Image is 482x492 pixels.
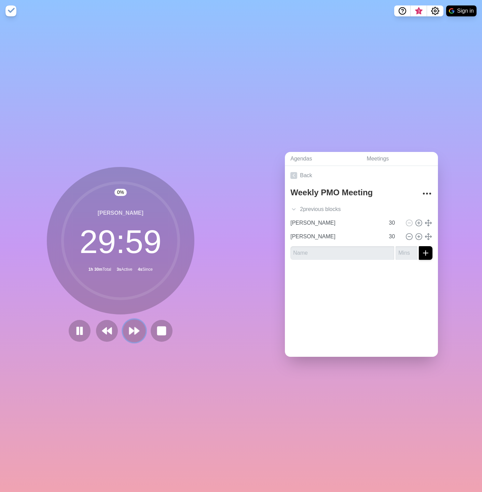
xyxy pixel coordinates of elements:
div: 2 previous block [285,202,438,216]
button: What’s new [411,5,427,16]
img: timeblocks logo [5,5,16,16]
span: 3 [416,9,422,14]
button: Sign in [446,5,477,16]
input: Mins [386,216,402,230]
input: Mins [396,246,417,260]
input: Name [288,216,385,230]
span: s [338,205,341,213]
a: Agendas [285,152,361,166]
button: More [420,187,434,200]
a: Back [285,166,438,185]
input: Mins [386,230,402,243]
button: Settings [427,5,443,16]
button: Help [394,5,411,16]
input: Name [288,230,385,243]
a: Meetings [361,152,438,166]
img: google logo [449,8,454,14]
input: Name [290,246,394,260]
